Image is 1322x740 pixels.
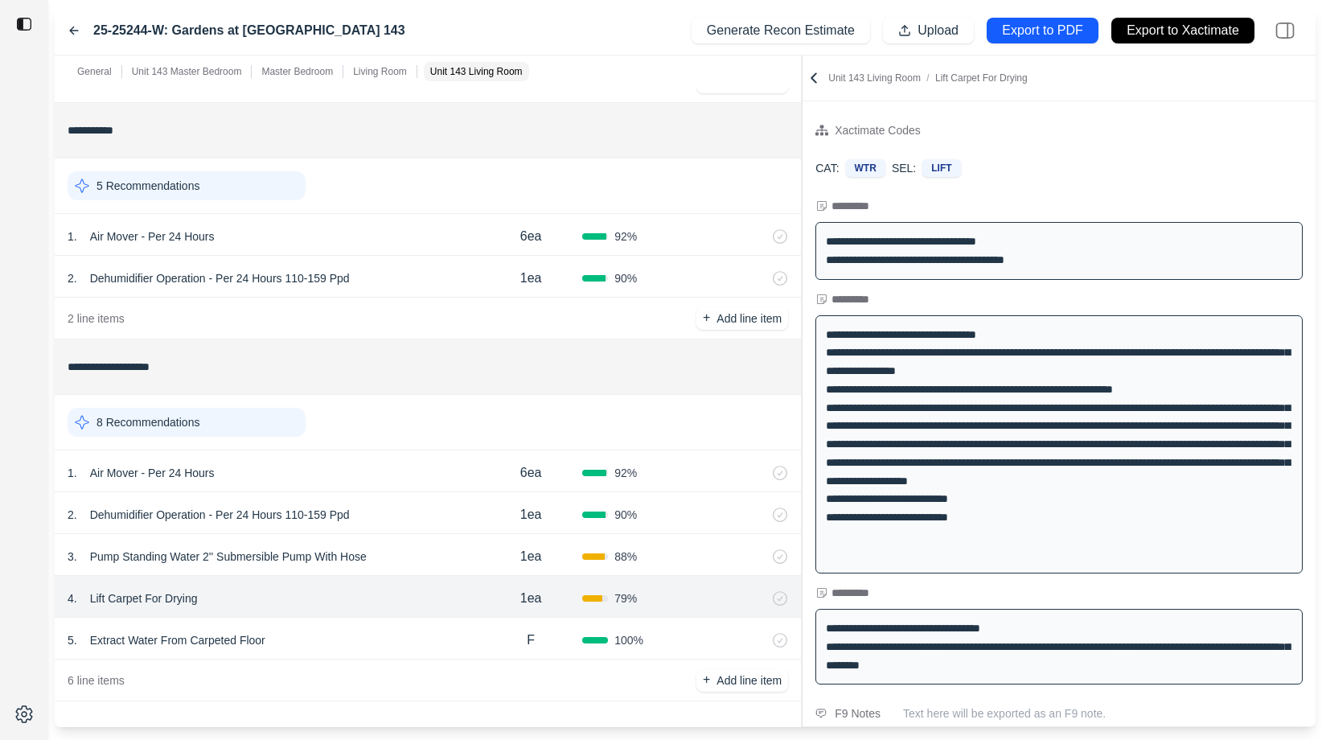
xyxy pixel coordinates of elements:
span: 90 % [614,270,637,286]
img: toggle sidebar [16,16,32,32]
label: 25-25244-W: Gardens at [GEOGRAPHIC_DATA] 143 [93,21,405,40]
p: 2 . [68,270,77,286]
p: 6 line items [68,672,125,689]
p: Generate Recon Estimate [707,22,855,40]
p: Unit 143 Living Room [828,72,1027,84]
span: 92 % [614,228,637,245]
p: Add line item [716,310,782,327]
p: Unit 143 Living Room [430,65,523,78]
img: comment [815,709,827,718]
p: 1ea [520,505,542,524]
span: Lift Carpet For Drying [935,72,1028,84]
p: Extract Water From Carpeted Floor [84,629,272,652]
p: Master Bedroom [261,65,333,78]
button: Export to Xactimate [1111,18,1254,43]
p: Upload [918,22,959,40]
p: 3 . [68,549,77,565]
p: SEL: [892,160,916,176]
p: Air Mover - Per 24 Hours [84,225,221,248]
button: Upload [883,18,974,43]
div: LIFT [922,159,960,177]
button: Export to PDF [987,18,1098,43]
p: 1 . [68,228,77,245]
p: Text here will be exported as an F9 note. [903,705,1303,721]
p: 1 . [68,465,77,481]
button: Generate Recon Estimate [692,18,870,43]
p: General [77,65,112,78]
p: Add line item [716,672,782,689]
span: 90 % [614,507,637,523]
p: CAT: [815,160,839,176]
p: Unit 143 Master Bedroom [132,65,242,78]
p: 2 . [68,507,77,523]
div: WTR [846,159,885,177]
p: Export to PDF [1002,22,1082,40]
p: 4 . [68,590,77,606]
span: / [921,72,935,84]
button: +Add line item [696,669,788,692]
p: Pump Standing Water 2'' Submersible Pump With Hose [84,545,373,568]
p: F [527,631,535,650]
p: 1ea [520,589,542,608]
span: 88 % [614,549,637,565]
div: Xactimate Codes [835,121,921,140]
p: 8 Recommendations [96,414,199,430]
span: 92 % [614,465,637,481]
p: Dehumidifier Operation - Per 24 Hours 110-159 Ppd [84,267,356,290]
p: 6ea [520,227,542,246]
div: F9 Notes [835,704,881,723]
p: 5 Recommendations [96,178,199,194]
p: Lift Carpet For Drying [84,587,204,610]
p: 6ea [520,463,542,483]
span: 100 % [614,632,643,648]
p: Living Room [353,65,407,78]
p: Air Mover - Per 24 Hours [84,462,221,484]
p: + [703,309,710,327]
p: 2 line items [68,310,125,327]
p: 1ea [520,547,542,566]
p: 1ea [520,269,542,288]
p: + [703,671,710,689]
p: Export to Xactimate [1127,22,1239,40]
p: 5 . [68,632,77,648]
button: +Add line item [696,307,788,330]
p: Dehumidifier Operation - Per 24 Hours 110-159 Ppd [84,504,356,526]
img: right-panel.svg [1267,13,1303,48]
span: 79 % [614,590,637,606]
